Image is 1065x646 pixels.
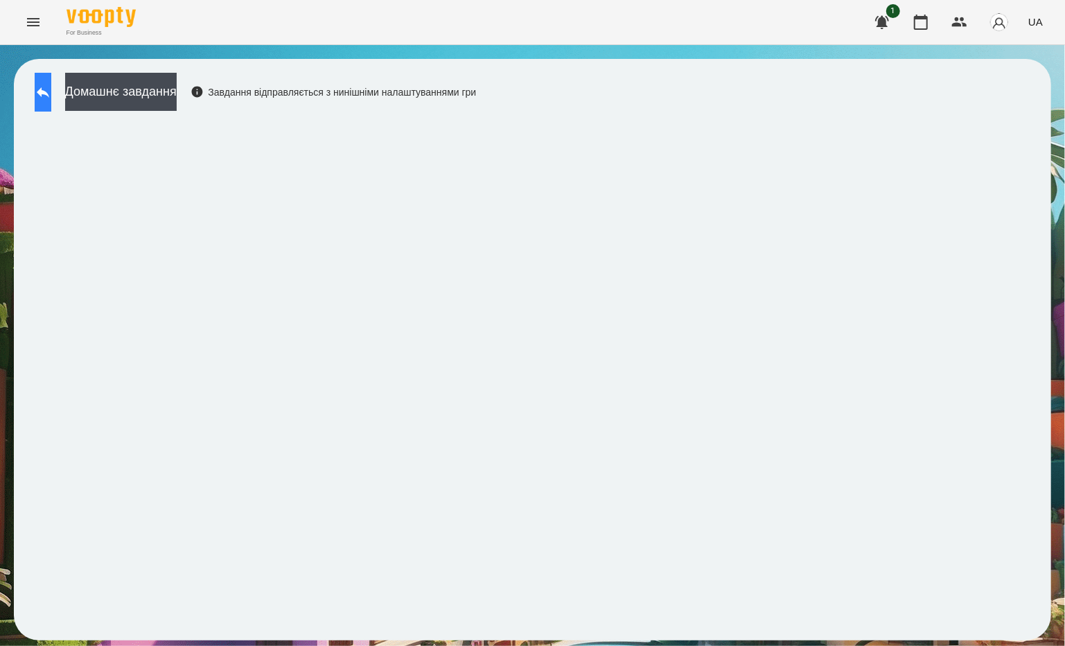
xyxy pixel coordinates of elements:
[67,7,136,27] img: Voopty Logo
[989,12,1009,32] img: avatar_s.png
[1023,9,1048,35] button: UA
[17,6,50,39] button: Menu
[67,28,136,37] span: For Business
[886,4,900,18] span: 1
[1028,15,1043,29] span: UA
[191,85,477,99] div: Завдання відправляється з нинішніми налаштуваннями гри
[65,73,177,111] button: Домашнє завдання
